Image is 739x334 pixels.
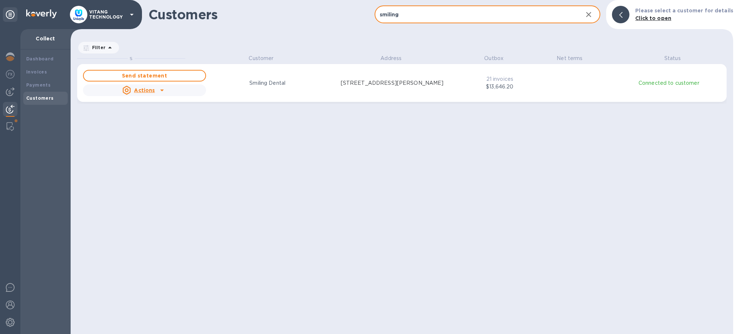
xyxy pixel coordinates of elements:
img: Logo [26,9,57,18]
u: Actions [134,87,155,93]
p: Net terms [543,55,597,62]
div: Unpin categories [3,7,17,22]
b: Invoices [26,69,47,75]
p: Collect [26,35,65,42]
b: Customers [26,95,54,101]
p: Address [337,55,445,62]
h1: Customers [149,7,375,22]
p: Filter [89,44,106,51]
button: Send statement [83,70,206,81]
p: 21 invoices [475,75,525,83]
p: Customer [207,55,315,62]
span: Send statement [90,71,199,80]
p: $13,646.20 [475,83,525,91]
div: grid [77,55,733,334]
p: Smiling Dental [249,79,285,87]
p: VITANG TECHNOLOGY [89,9,126,20]
p: Connected to customer [616,79,722,87]
p: Outbox [467,55,521,62]
b: Payments [26,82,51,88]
b: Please select a customer for details [635,8,733,13]
button: Send statementActionsSmiling Dental[STREET_ADDRESS][PERSON_NAME]21 invoices$13,646.20Connected to... [77,64,727,102]
b: Dashboard [26,56,54,61]
b: Click to open [635,15,671,21]
img: Foreign exchange [6,70,15,79]
span: S [130,56,133,61]
p: Status [619,55,727,62]
p: [STREET_ADDRESS][PERSON_NAME] [341,79,444,87]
